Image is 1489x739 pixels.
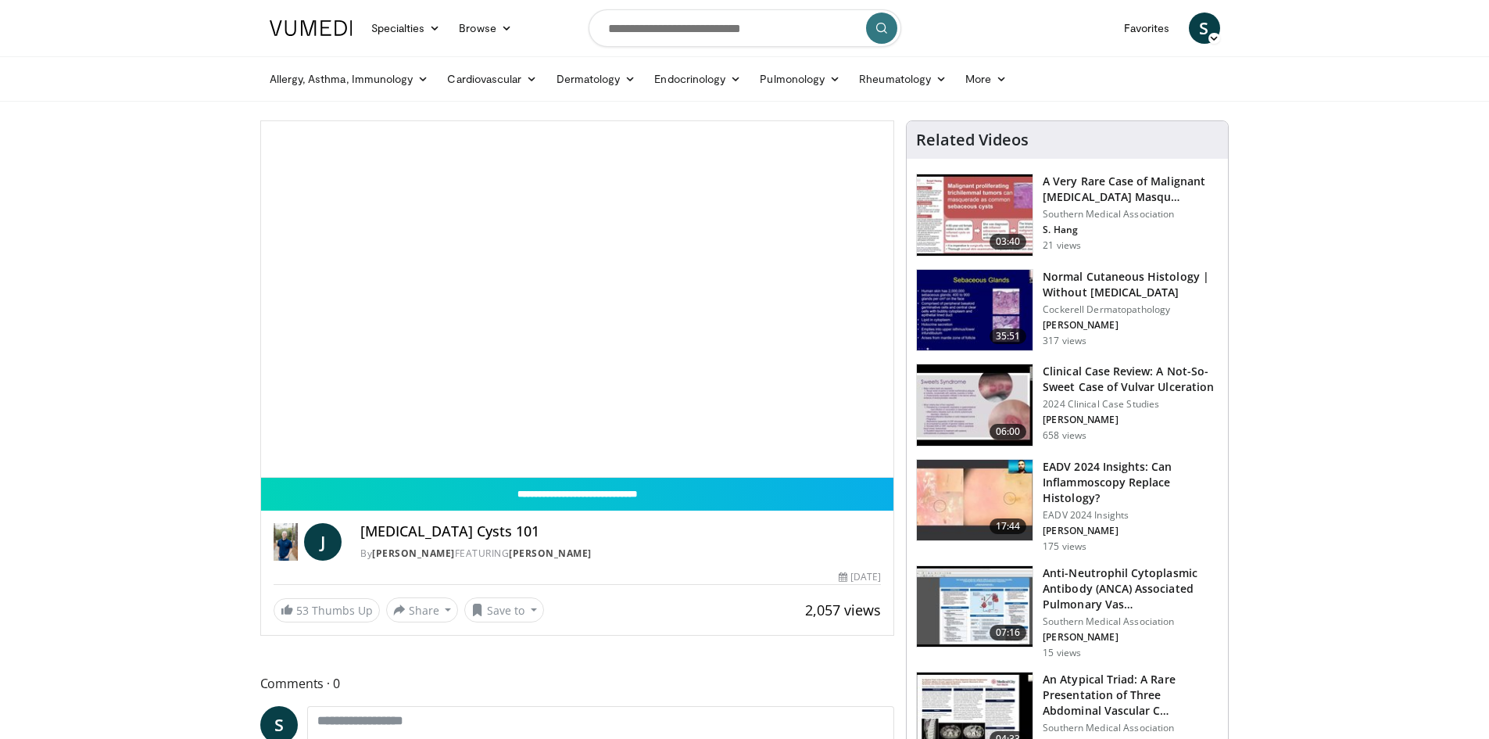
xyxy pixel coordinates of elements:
a: 06:00 Clinical Case Review: A Not-So-Sweet Case of Vulvar Ulceration 2024 Clinical Case Studies [... [916,364,1219,447]
a: Endocrinology [645,63,750,95]
img: 088b5fac-d6ad-43d4-be1a-44ee880f5bb0.150x105_q85_crop-smart_upscale.jpg [917,566,1033,648]
a: More [956,63,1016,95]
div: [DATE] [839,570,881,584]
p: 658 views [1043,429,1086,442]
a: [PERSON_NAME] [509,547,592,560]
p: 21 views [1043,239,1081,252]
h3: Clinical Case Review: A Not-So-Sweet Case of Vulvar Ulceration [1043,364,1219,395]
p: EADV 2024 Insights [1043,509,1219,522]
p: 2024 Clinical Case Studies [1043,398,1219,411]
a: [PERSON_NAME] [372,547,455,560]
img: cd4a92e4-2b31-4376-97fb-4364d1c8cf52.150x105_q85_crop-smart_upscale.jpg [917,270,1033,351]
span: 17:44 [990,518,1027,534]
h3: EADV 2024 Insights: Can Inflammoscopy Replace Histology? [1043,459,1219,506]
a: Rheumatology [850,63,956,95]
a: Dermatology [547,63,646,95]
p: [PERSON_NAME] [1043,525,1219,537]
span: 53 [296,603,309,618]
img: 21dd94d6-2aa4-4e90-8e67-e9d24ce83a66.150x105_q85_crop-smart_upscale.jpg [917,460,1033,541]
a: Favorites [1115,13,1179,44]
p: Southern Medical Association [1043,722,1219,734]
h3: Normal Cutaneous Histology | Without [MEDICAL_DATA] [1043,269,1219,300]
a: J [304,523,342,561]
video-js: Video Player [261,121,894,478]
span: Comments 0 [260,673,895,694]
a: 53 Thumbs Up [274,598,380,622]
p: [PERSON_NAME] [1043,414,1219,426]
img: 15a2a6c9-b512-40ee-91fa-a24d648bcc7f.150x105_q85_crop-smart_upscale.jpg [917,174,1033,256]
p: [PERSON_NAME] [1043,631,1219,644]
a: 35:51 Normal Cutaneous Histology | Without [MEDICAL_DATA] Cockerell Dermatopathology [PERSON_NAME... [916,269,1219,352]
a: Cardiovascular [438,63,546,95]
a: Browse [449,13,521,44]
p: S. Hang [1043,224,1219,236]
div: By FEATURING [360,547,881,561]
img: VuMedi Logo [270,20,353,36]
span: 06:00 [990,424,1027,439]
h4: Related Videos [916,131,1029,149]
a: 07:16 Anti-Neutrophil Cytoplasmic Antibody (ANCA) Associated Pulmonary Vas… Southern Medical Asso... [916,565,1219,659]
h3: Anti-Neutrophil Cytoplasmic Antibody (ANCA) Associated Pulmonary Vas… [1043,565,1219,612]
h4: [MEDICAL_DATA] Cysts 101 [360,523,881,540]
p: Southern Medical Association [1043,208,1219,221]
h3: An Atypical Triad: A Rare Presentation of Three Abdominal Vascular C… [1043,672,1219,719]
a: 03:40 A Very Rare Case of Malignant [MEDICAL_DATA] Masqu… Southern Medical Association S. Hang 21... [916,174,1219,256]
button: Save to [464,597,544,622]
h3: A Very Rare Case of Malignant [MEDICAL_DATA] Masqu… [1043,174,1219,205]
p: 317 views [1043,335,1086,347]
span: 2,057 views [805,601,881,619]
img: Dr. Jordan Rennicke [274,523,299,561]
span: 07:16 [990,625,1027,640]
p: 15 views [1043,647,1081,659]
a: Pulmonology [750,63,850,95]
p: 175 views [1043,540,1086,553]
span: 35:51 [990,328,1027,344]
a: S [1189,13,1220,44]
p: Southern Medical Association [1043,615,1219,628]
button: Share [386,597,459,622]
input: Search topics, interventions [589,9,901,47]
a: Allergy, Asthma, Immunology [260,63,438,95]
p: Cockerell Dermatopathology [1043,303,1219,316]
p: [PERSON_NAME] [1043,319,1219,332]
span: 03:40 [990,234,1027,249]
a: Specialties [362,13,450,44]
a: 17:44 EADV 2024 Insights: Can Inflammoscopy Replace Histology? EADV 2024 Insights [PERSON_NAME] 1... [916,459,1219,553]
img: 2e26c7c5-ede0-4b44-894d-3a9364780452.150x105_q85_crop-smart_upscale.jpg [917,364,1033,446]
